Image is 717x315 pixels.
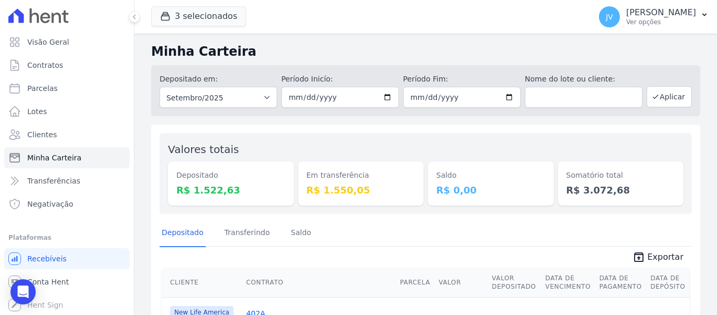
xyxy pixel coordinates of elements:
button: JV [PERSON_NAME] Ver opções [591,2,717,32]
th: Valor Depositado [488,268,541,298]
a: Visão Geral [4,32,130,53]
th: Parcela [396,268,435,298]
a: Minha Carteira [4,147,130,168]
label: Período Fim: [403,74,521,85]
a: Depositado [160,220,206,247]
p: [PERSON_NAME] [626,7,696,18]
a: Contratos [4,55,130,76]
span: Negativação [27,199,73,209]
label: Depositado em: [160,75,218,83]
label: Nome do lote ou cliente: [525,74,642,85]
th: Contrato [242,268,396,298]
h2: Minha Carteira [151,42,700,61]
span: Minha Carteira [27,153,81,163]
dt: Somatório total [566,170,676,181]
button: 3 selecionados [151,6,246,26]
a: Conta Hent [4,271,130,292]
th: Data de Pagamento [595,268,647,298]
a: Negativação [4,194,130,215]
a: Lotes [4,101,130,122]
a: Saldo [289,220,313,247]
i: unarchive [632,251,645,263]
th: Data de Vencimento [541,268,595,298]
span: Parcelas [27,83,58,94]
div: Open Intercom Messenger [10,279,36,304]
dd: R$ 3.072,68 [566,183,676,197]
span: JV [606,13,613,21]
dt: Em transferência [307,170,416,181]
span: Clientes [27,129,57,140]
span: Lotes [27,106,47,117]
th: Cliente [162,268,242,298]
label: Valores totais [168,143,239,156]
label: Período Inicío: [281,74,399,85]
button: Aplicar [647,86,692,107]
a: Transferindo [223,220,272,247]
a: Transferências [4,170,130,191]
div: Plataformas [8,231,125,244]
p: Ver opções [626,18,696,26]
dd: R$ 0,00 [436,183,545,197]
span: Recebíveis [27,253,67,264]
span: Visão Geral [27,37,69,47]
a: Recebíveis [4,248,130,269]
dt: Depositado [176,170,286,181]
th: Data de Depósito [646,268,690,298]
dd: R$ 1.522,63 [176,183,286,197]
span: Transferências [27,176,80,186]
a: Clientes [4,124,130,145]
dt: Saldo [436,170,545,181]
span: Contratos [27,60,63,70]
span: Exportar [647,251,683,263]
a: unarchive Exportar [624,251,692,266]
a: Parcelas [4,78,130,99]
span: Conta Hent [27,277,69,287]
dd: R$ 1.550,05 [307,183,416,197]
th: Valor [435,268,488,298]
